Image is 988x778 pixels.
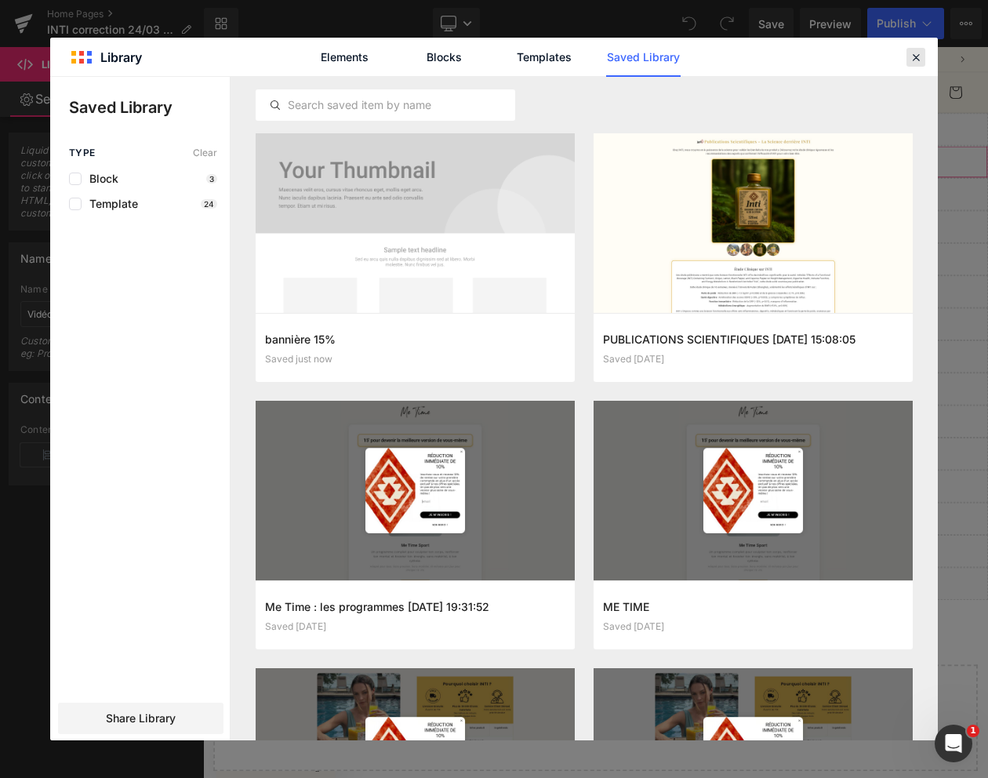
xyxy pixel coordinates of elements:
[16,38,50,72] summary: Menu
[53,31,119,79] a: INTI
[935,725,972,762] iframe: Intercom live chat
[533,120,554,144] a: Expand / Collapse
[69,96,230,119] p: Saved Library
[603,331,903,347] h3: PUBLICATIONS SCIENTIFIQUES [DATE] 15:08:05
[858,38,892,72] summary: Recherche
[411,120,452,144] span: Liquid
[407,38,481,77] a: Blocks
[82,173,118,185] span: Block
[265,598,565,615] h3: Me Time : les programmes [DATE] 19:31:52
[307,38,382,77] a: Elements
[106,711,176,726] span: Share Library
[492,120,513,144] a: Clone Module
[606,38,681,77] a: Saved Library
[69,147,96,158] span: Type
[256,96,514,115] input: Search saved item by name
[507,38,581,77] a: Templates
[58,37,113,74] img: INTI
[373,8,558,20] span: Livraison Gratuite à partir de 79,99€
[193,147,217,158] span: Clear
[82,198,138,210] span: Template
[603,621,903,632] div: Saved [DATE]
[265,621,565,632] div: Saved [DATE]
[201,199,217,209] p: 24
[265,354,565,365] div: Saved just now
[265,331,565,347] h3: bannière 15%
[603,598,903,615] h3: ME TIME
[206,174,217,184] p: 3
[967,725,979,737] span: 1
[513,120,533,144] a: Delete Module
[603,354,903,365] div: Saved [DATE]
[472,120,492,144] a: Save module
